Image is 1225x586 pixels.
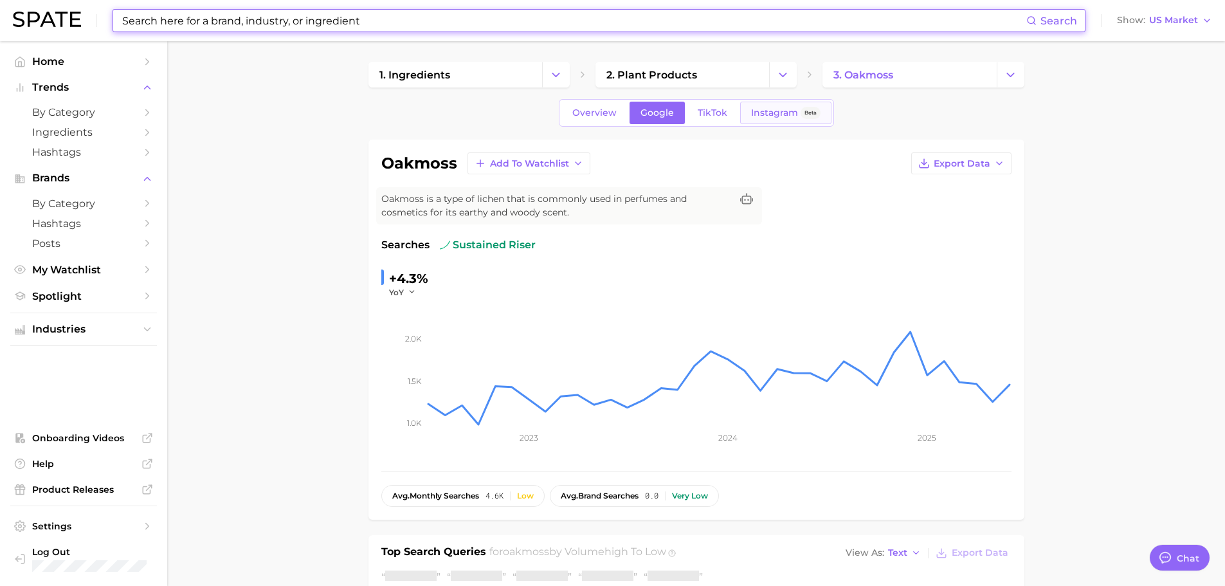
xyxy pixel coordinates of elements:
[10,260,157,280] a: My Watchlist
[769,62,797,87] button: Change Category
[32,432,135,444] span: Onboarding Videos
[842,545,925,562] button: View AsText
[32,197,135,210] span: by Category
[10,542,157,576] a: Log out. Currently logged in with e-mail anna.katsnelson@mane.com.
[32,484,135,495] span: Product Releases
[381,237,430,253] span: Searches
[440,240,450,250] img: sustained riser
[846,549,884,556] span: View As
[1114,12,1215,29] button: ShowUS Market
[485,491,504,500] span: 4.6k
[32,82,135,93] span: Trends
[32,106,135,118] span: by Category
[645,491,658,500] span: 0.0
[10,194,157,214] a: by Category
[32,172,135,184] span: Brands
[32,55,135,68] span: Home
[389,287,404,298] span: YoY
[381,485,545,507] button: avg.monthly searches4.6kLow
[1149,17,1198,24] span: US Market
[368,62,542,87] a: 1. ingredients
[32,217,135,230] span: Hashtags
[10,454,157,473] a: Help
[10,169,157,188] button: Brands
[1117,17,1145,24] span: Show
[389,287,417,298] button: YoY
[489,544,666,562] h2: for by Volume
[121,10,1026,32] input: Search here for a brand, industry, or ingredient
[490,158,569,169] span: Add to Watchlist
[32,264,135,276] span: My Watchlist
[10,78,157,97] button: Trends
[833,69,893,81] span: 3. oakmoss
[13,12,81,27] img: SPATE
[10,122,157,142] a: Ingredients
[379,69,450,81] span: 1. ingredients
[934,158,990,169] span: Export Data
[408,376,422,385] tspan: 1.5k
[604,545,666,558] span: high to low
[10,102,157,122] a: by Category
[698,107,727,118] span: TikTok
[542,62,570,87] button: Change Category
[572,107,617,118] span: Overview
[10,214,157,233] a: Hashtags
[381,156,457,171] h1: oakmoss
[888,549,907,556] span: Text
[997,62,1024,87] button: Change Category
[519,433,538,443] tspan: 2023
[389,268,428,289] div: +4.3%
[687,102,738,124] a: TikTok
[32,546,163,558] span: Log Out
[467,152,590,174] button: Add to Watchlist
[630,102,685,124] a: Google
[32,520,135,532] span: Settings
[32,237,135,250] span: Posts
[381,192,731,219] span: Oakmoss is a type of lichen that is commonly used in perfumes and cosmetics for its earthy and wo...
[10,517,157,536] a: Settings
[32,324,135,335] span: Industries
[606,69,697,81] span: 2. plant products
[32,146,135,158] span: Hashtags
[10,428,157,448] a: Onboarding Videos
[740,102,831,124] a: InstagramBeta
[561,491,578,500] abbr: average
[392,491,410,500] abbr: average
[405,334,422,343] tspan: 2.0k
[804,107,817,118] span: Beta
[392,491,479,500] span: monthly searches
[10,51,157,71] a: Home
[32,290,135,302] span: Spotlight
[550,485,719,507] button: avg.brand searches0.0Very low
[32,458,135,470] span: Help
[718,433,737,443] tspan: 2024
[822,62,996,87] a: 3. oakmoss
[952,547,1008,558] span: Export Data
[517,491,534,500] div: Low
[407,418,422,428] tspan: 1.0k
[640,107,674,118] span: Google
[918,433,936,443] tspan: 2025
[10,142,157,162] a: Hashtags
[10,286,157,306] a: Spotlight
[911,152,1012,174] button: Export Data
[932,544,1011,562] button: Export Data
[672,491,708,500] div: Very low
[561,102,628,124] a: Overview
[10,233,157,253] a: Posts
[440,237,536,253] span: sustained riser
[381,544,486,562] h1: Top Search Queries
[1040,15,1077,27] span: Search
[503,545,549,558] span: oakmoss
[751,107,798,118] span: Instagram
[10,320,157,339] button: Industries
[32,126,135,138] span: Ingredients
[595,62,769,87] a: 2. plant products
[10,480,157,499] a: Product Releases
[561,491,639,500] span: brand searches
